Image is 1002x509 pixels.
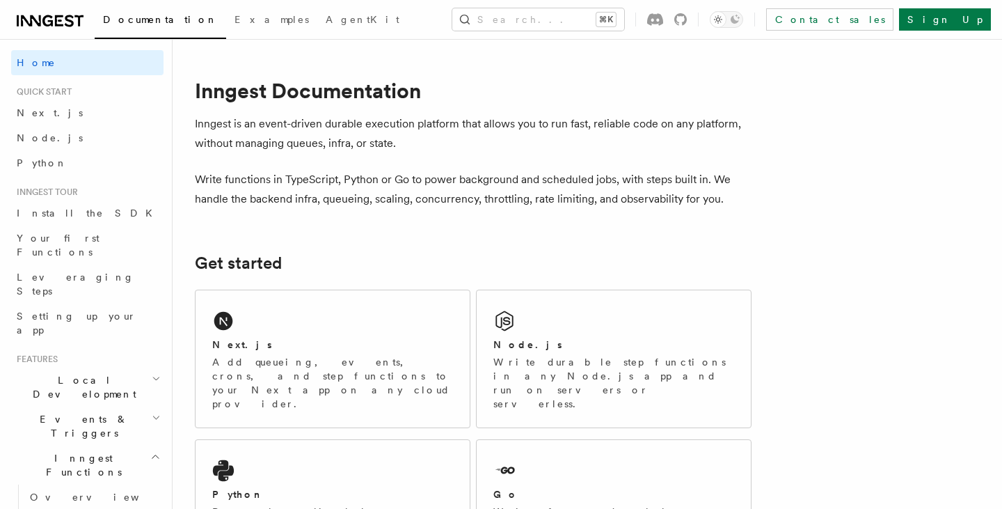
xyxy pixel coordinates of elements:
a: Setting up your app [11,304,164,343]
a: Next.js [11,100,164,125]
span: AgentKit [326,14,399,25]
h1: Inngest Documentation [195,78,751,103]
a: AgentKit [317,4,408,38]
span: Setting up your app [17,311,136,336]
a: Examples [226,4,317,38]
span: Overview [30,492,173,503]
button: Local Development [11,368,164,407]
a: Install the SDK [11,201,164,226]
p: Inngest is an event-driven durable execution platform that allows you to run fast, reliable code ... [195,114,751,153]
h2: Node.js [493,338,562,352]
a: Node.js [11,125,164,150]
button: Inngest Functions [11,446,164,485]
span: Next.js [17,107,83,118]
span: Home [17,56,56,70]
span: Leveraging Steps [17,272,134,297]
span: Inngest tour [11,187,78,198]
a: Contact sales [766,8,893,31]
a: Next.jsAdd queueing, events, crons, and step functions to your Next app on any cloud provider. [195,290,470,428]
button: Search...⌘K [452,8,624,31]
h2: Python [212,487,264,501]
span: Quick start [11,86,72,97]
a: Node.jsWrite durable step functions in any Node.js app and run on servers or serverless. [476,290,751,428]
span: Python [17,157,67,169]
kbd: ⌘K [596,13,616,26]
p: Add queueing, events, crons, and step functions to your Next app on any cloud provider. [212,355,453,411]
span: Install the SDK [17,207,161,219]
h2: Next.js [212,338,272,352]
a: Sign Up [899,8,991,31]
a: Get started [195,253,282,273]
span: Your first Functions [17,233,100,258]
span: Examples [234,14,309,25]
span: Features [11,354,58,365]
span: Node.js [17,132,83,143]
h2: Go [493,487,518,501]
span: Events & Triggers [11,412,152,440]
button: Events & Triggers [11,407,164,446]
a: Home [11,50,164,75]
a: Documentation [95,4,226,39]
p: Write functions in TypeScript, Python or Go to power background and scheduled jobs, with steps bu... [195,170,751,209]
a: Your first Functions [11,226,164,265]
span: Inngest Functions [11,451,150,479]
button: Toggle dark mode [710,11,743,28]
a: Leveraging Steps [11,265,164,304]
p: Write durable step functions in any Node.js app and run on servers or serverless. [493,355,734,411]
a: Python [11,150,164,175]
span: Documentation [103,14,218,25]
span: Local Development [11,373,152,401]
